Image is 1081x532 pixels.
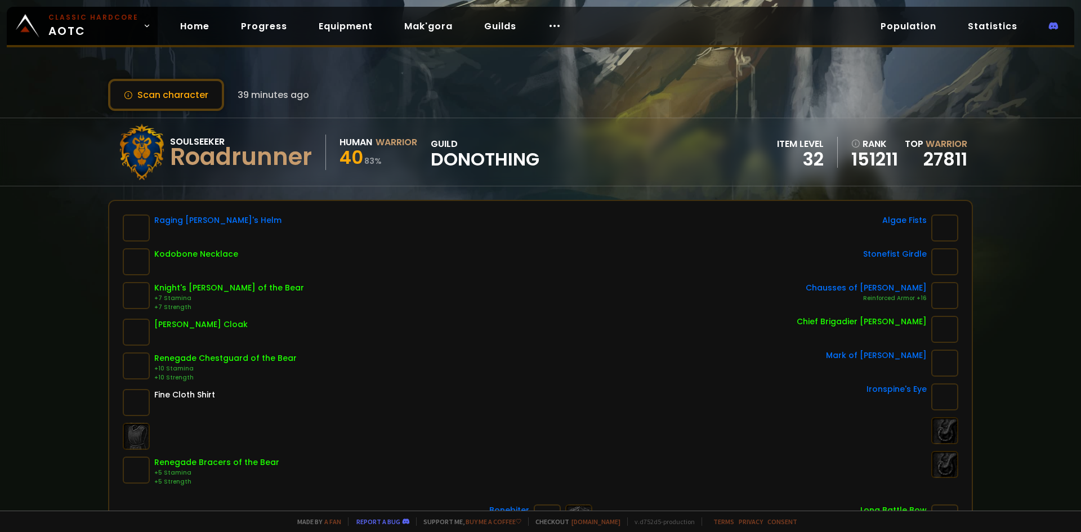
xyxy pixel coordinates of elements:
[340,135,372,149] div: Human
[959,15,1026,38] a: Statistics
[931,214,958,242] img: item-6906
[528,517,620,526] span: Checkout
[851,151,898,168] a: 151211
[154,282,304,294] div: Knight's [PERSON_NAME] of the Bear
[739,517,763,526] a: Privacy
[931,248,958,275] img: item-6742
[466,517,521,526] a: Buy me a coffee
[154,468,279,477] div: +5 Stamina
[923,146,967,172] a: 27811
[797,316,927,328] div: Chief Brigadier [PERSON_NAME]
[154,364,297,373] div: +10 Stamina
[627,517,695,526] span: v. d752d5 - production
[571,517,620,526] a: [DOMAIN_NAME]
[777,137,824,151] div: item level
[489,504,529,516] div: Bonebiter
[882,214,927,226] div: Algae Fists
[863,248,927,260] div: Stonefist Girdle
[926,137,967,150] span: Warrior
[356,517,400,526] a: Report a bug
[154,352,297,364] div: Renegade Chestguard of the Bear
[238,88,309,102] span: 39 minutes ago
[866,383,927,395] div: Ironspine's Eye
[905,137,967,151] div: Top
[154,477,279,486] div: +5 Strength
[154,214,282,226] div: Raging [PERSON_NAME]'s Helm
[108,79,224,111] button: Scan character
[376,135,417,149] div: Warrior
[123,248,150,275] img: item-15690
[123,319,150,346] img: item-9699
[806,294,927,303] div: Reinforced Armor +16
[431,151,539,168] span: Donothing
[931,383,958,410] img: item-7686
[123,282,150,309] img: item-7459
[7,7,158,45] a: Classic HardcoreAOTC
[416,517,521,526] span: Support me,
[475,15,525,38] a: Guilds
[170,149,312,166] div: Roadrunner
[931,282,958,309] img: item-6087
[154,457,279,468] div: Renegade Bracers of the Bear
[340,145,363,170] span: 40
[395,15,462,38] a: Mak'gora
[123,214,150,242] img: item-7719
[154,373,297,382] div: +10 Strength
[806,282,927,294] div: Chausses of [PERSON_NAME]
[431,137,539,168] div: guild
[123,457,150,484] img: item-9865
[931,350,958,377] img: item-2262
[123,352,150,379] img: item-9866
[767,517,797,526] a: Consent
[154,294,304,303] div: +7 Stamina
[154,303,304,312] div: +7 Strength
[170,135,312,149] div: Soulseeker
[931,316,958,343] img: item-6412
[364,155,382,167] small: 83 %
[48,12,139,23] small: Classic Hardcore
[154,248,238,260] div: Kodobone Necklace
[154,319,248,330] div: [PERSON_NAME] Cloak
[777,151,824,168] div: 32
[291,517,341,526] span: Made by
[123,389,150,416] img: item-859
[154,389,215,401] div: Fine Cloth Shirt
[860,504,927,516] div: Long Battle Bow
[171,15,218,38] a: Home
[826,350,927,361] div: Mark of [PERSON_NAME]
[48,12,139,39] span: AOTC
[713,517,734,526] a: Terms
[324,517,341,526] a: a fan
[310,15,382,38] a: Equipment
[872,15,945,38] a: Population
[851,137,898,151] div: rank
[232,15,296,38] a: Progress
